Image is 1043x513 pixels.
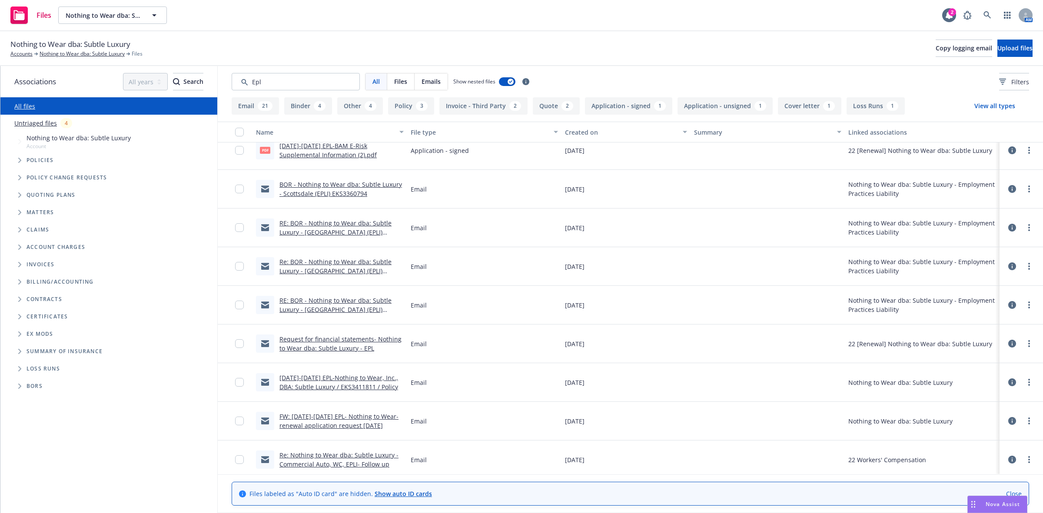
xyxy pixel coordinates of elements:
[823,101,835,111] div: 1
[565,185,585,194] span: [DATE]
[314,101,326,111] div: 4
[848,455,926,464] div: 22 Workers' Compensation
[27,192,76,198] span: Quoting plans
[27,245,85,250] span: Account charges
[565,339,585,348] span: [DATE]
[848,218,996,237] div: Nothing to Wear dba: Subtle Luxury - Employment Practices Liability
[27,227,49,232] span: Claims
[1024,377,1034,387] a: more
[411,301,427,310] span: Email
[848,378,953,387] div: Nothing to Wear dba: Subtle Luxury
[232,97,279,115] button: Email
[252,122,407,142] button: Name
[7,3,55,27] a: Files
[1024,261,1034,271] a: more
[959,7,976,24] a: Report a Bug
[979,7,996,24] a: Search
[936,40,992,57] button: Copy logging email
[235,417,244,425] input: Toggle Row Selected
[27,158,54,163] span: Policies
[58,7,167,24] button: Nothing to Wear dba: Subtle Luxury
[754,101,766,111] div: 1
[999,77,1029,86] span: Filters
[847,97,905,115] button: Loss Runs
[260,147,270,153] span: pdf
[394,77,407,86] span: Files
[999,7,1016,24] a: Switch app
[654,101,666,111] div: 1
[778,97,841,115] button: Cover letter
[848,296,996,314] div: Nothing to Wear dba: Subtle Luxury - Employment Practices Liability
[173,78,180,85] svg: Search
[375,490,432,498] a: Show auto ID cards
[986,500,1020,508] span: Nova Assist
[27,133,131,142] span: Nothing to Wear dba: Subtle Luxury
[235,455,244,464] input: Toggle Row Selected
[691,122,845,142] button: Summary
[509,101,521,111] div: 2
[279,258,392,284] a: Re: BOR - Nothing to Wear dba: Subtle Luxury - [GEOGRAPHIC_DATA] (EPLI) EKS3360794
[411,223,427,232] span: Email
[411,339,427,348] span: Email
[848,128,996,137] div: Linked associations
[279,296,392,323] a: RE: BOR - Nothing to Wear dba: Subtle Luxury - [GEOGRAPHIC_DATA] (EPLI) EKS3360794
[848,339,992,348] div: 22 [Renewal] Nothing to Wear dba: Subtle Luxury
[694,128,832,137] div: Summary
[132,50,143,58] span: Files
[0,273,217,395] div: Folder Tree Example
[27,384,43,389] span: BORs
[453,78,495,85] span: Show nested files
[561,101,573,111] div: 2
[235,128,244,136] input: Select all
[173,73,203,90] div: Search
[848,146,992,155] div: 22 [Renewal] Nothing to Wear dba: Subtle Luxury
[999,73,1029,90] button: Filters
[565,455,585,464] span: [DATE]
[10,50,33,58] a: Accounts
[27,349,103,354] span: Summary of insurance
[235,339,244,348] input: Toggle Row Selected
[411,455,427,464] span: Email
[279,374,398,391] a: [DATE]-[DATE] EPL-Nothing to Wear, Inc., DBA: Subtle Luxury / EKS3411811 / Policy
[14,76,56,87] span: Associations
[235,146,244,155] input: Toggle Row Selected
[848,417,953,426] div: Nothing to Wear dba: Subtle Luxury
[411,262,427,271] span: Email
[960,97,1029,115] button: View all types
[565,417,585,426] span: [DATE]
[565,128,677,137] div: Created on
[967,496,1027,513] button: Nova Assist
[1024,300,1034,310] a: more
[1024,184,1034,194] a: more
[279,451,399,468] a: Re: Nothing to Wear dba: Subtle Luxury - Commercial Auto, WC, EPLI- Follow up
[1024,338,1034,349] a: more
[0,132,217,273] div: Tree Example
[232,73,360,90] input: Search by keyword...
[27,314,68,319] span: Certificates
[284,97,332,115] button: Binder
[10,39,130,50] span: Nothing to Wear dba: Subtle Luxury
[256,128,394,137] div: Name
[14,119,57,128] a: Untriaged files
[585,97,672,115] button: Application - signed
[1024,454,1034,465] a: more
[565,301,585,310] span: [DATE]
[845,122,1000,142] button: Linked associations
[1011,77,1029,86] span: Filters
[60,118,72,128] div: 4
[565,262,585,271] span: [DATE]
[27,210,54,215] span: Matters
[936,44,992,52] span: Copy logging email
[235,223,244,232] input: Toggle Row Selected
[27,175,107,180] span: Policy change requests
[235,301,244,309] input: Toggle Row Selected
[565,223,585,232] span: [DATE]
[279,412,399,430] a: FW: [DATE]-[DATE] EPL- Nothing to Wear- renewal application request [DATE]
[40,50,125,58] a: Nothing to Wear dba: Subtle Luxury
[27,279,94,285] span: Billing/Accounting
[439,97,528,115] button: Invoice - Third Party
[235,185,244,193] input: Toggle Row Selected
[565,378,585,387] span: [DATE]
[411,185,427,194] span: Email
[258,101,272,111] div: 21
